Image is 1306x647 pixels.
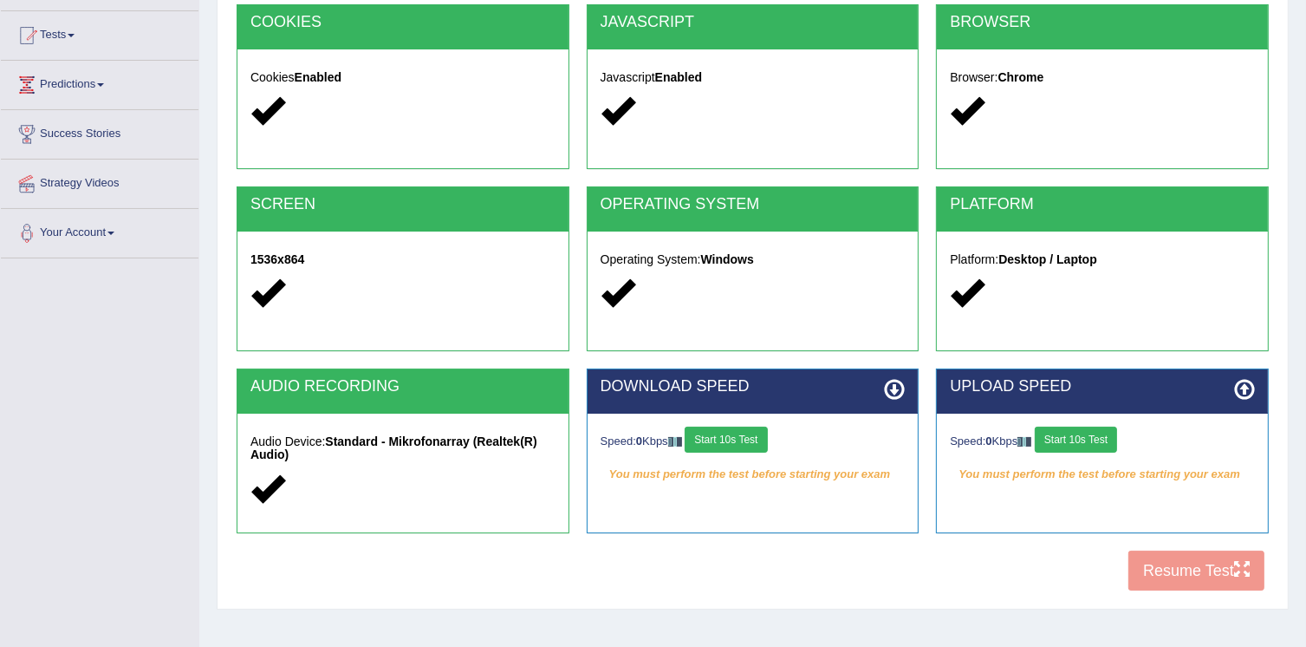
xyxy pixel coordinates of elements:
[950,378,1255,395] h2: UPLOAD SPEED
[950,196,1255,213] h2: PLATFORM
[986,435,992,448] strong: 0
[1,209,198,252] a: Your Account
[601,71,906,84] h5: Javascript
[601,196,906,213] h2: OPERATING SYSTEM
[950,14,1255,31] h2: BROWSER
[1,160,198,203] a: Strategy Videos
[601,14,906,31] h2: JAVASCRIPT
[250,435,537,461] strong: Standard - Mikrofonarray (Realtek(R) Audio)
[250,435,556,462] h5: Audio Device:
[950,427,1255,457] div: Speed: Kbps
[250,378,556,395] h2: AUDIO RECORDING
[250,252,304,266] strong: 1536x864
[950,71,1255,84] h5: Browser:
[601,461,906,487] em: You must perform the test before starting your exam
[601,378,906,395] h2: DOWNLOAD SPEED
[1035,427,1117,453] button: Start 10s Test
[1,11,198,55] a: Tests
[685,427,767,453] button: Start 10s Test
[601,427,906,457] div: Speed: Kbps
[1,61,198,104] a: Predictions
[250,196,556,213] h2: SCREEN
[250,71,556,84] h5: Cookies
[1017,437,1031,447] img: ajax-loader-fb-connection.gif
[250,14,556,31] h2: COOKIES
[636,435,642,448] strong: 0
[701,252,754,266] strong: Windows
[668,437,682,447] img: ajax-loader-fb-connection.gif
[655,70,702,84] strong: Enabled
[295,70,341,84] strong: Enabled
[998,70,1044,84] strong: Chrome
[998,252,1097,266] strong: Desktop / Laptop
[950,461,1255,487] em: You must perform the test before starting your exam
[1,110,198,154] a: Success Stories
[601,253,906,266] h5: Operating System:
[950,253,1255,266] h5: Platform:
